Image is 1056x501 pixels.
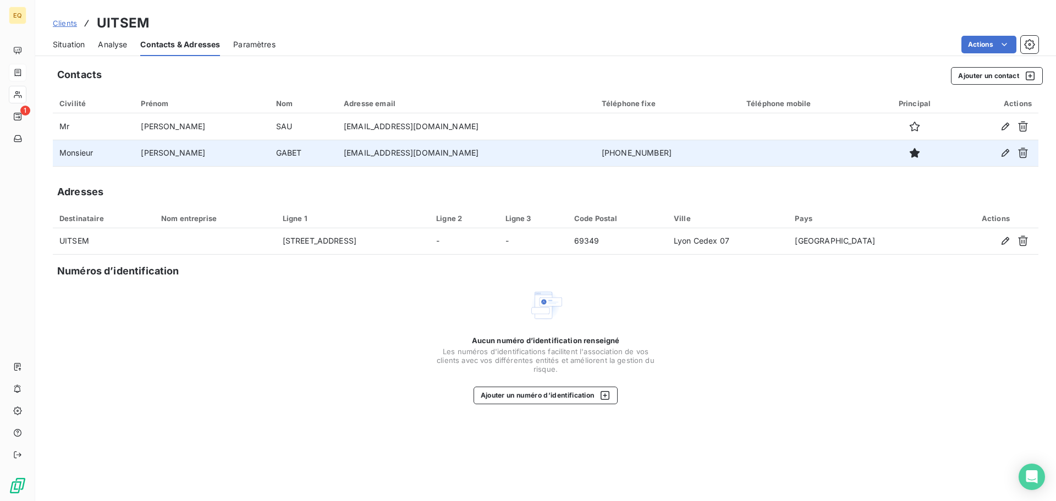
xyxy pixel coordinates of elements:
[788,228,953,255] td: [GEOGRAPHIC_DATA]
[960,214,1032,223] div: Actions
[1019,464,1045,490] div: Open Intercom Messenger
[59,99,128,108] div: Civilité
[951,67,1043,85] button: Ajouter un contact
[140,39,220,50] span: Contacts & Adresses
[276,99,331,108] div: Nom
[746,99,868,108] div: Téléphone mobile
[344,99,588,108] div: Adresse email
[499,228,568,255] td: -
[276,228,430,255] td: [STREET_ADDRESS]
[436,214,492,223] div: Ligne 2
[141,99,262,108] div: Prénom
[57,184,103,200] h5: Adresses
[9,477,26,494] img: Logo LeanPay
[667,228,788,255] td: Lyon Cedex 07
[528,288,563,323] img: Empty state
[59,214,148,223] div: Destinataire
[474,387,618,404] button: Ajouter un numéro d’identification
[98,39,127,50] span: Analyse
[430,228,498,255] td: -
[53,39,85,50] span: Situation
[795,214,946,223] div: Pays
[595,140,740,166] td: [PHONE_NUMBER]
[53,18,77,29] a: Clients
[161,214,269,223] div: Nom entreprise
[53,19,77,27] span: Clients
[574,214,661,223] div: Code Postal
[53,113,134,140] td: Mr
[961,99,1032,108] div: Actions
[882,99,947,108] div: Principal
[505,214,561,223] div: Ligne 3
[269,140,337,166] td: GABET
[233,39,276,50] span: Paramètres
[53,228,155,255] td: UITSEM
[337,113,595,140] td: [EMAIL_ADDRESS][DOMAIN_NAME]
[602,99,733,108] div: Téléphone fixe
[961,36,1016,53] button: Actions
[568,228,667,255] td: 69349
[57,263,179,279] h5: Numéros d’identification
[97,13,149,33] h3: UITSEM
[9,7,26,24] div: EQ
[57,67,102,82] h5: Contacts
[436,347,656,373] span: Les numéros d'identifications facilitent l'association de vos clients avec vos différentes entité...
[472,336,620,345] span: Aucun numéro d’identification renseigné
[337,140,595,166] td: [EMAIL_ADDRESS][DOMAIN_NAME]
[20,106,30,115] span: 1
[283,214,423,223] div: Ligne 1
[269,113,337,140] td: SAU
[53,140,134,166] td: Monsieur
[134,113,269,140] td: [PERSON_NAME]
[674,214,782,223] div: Ville
[134,140,269,166] td: [PERSON_NAME]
